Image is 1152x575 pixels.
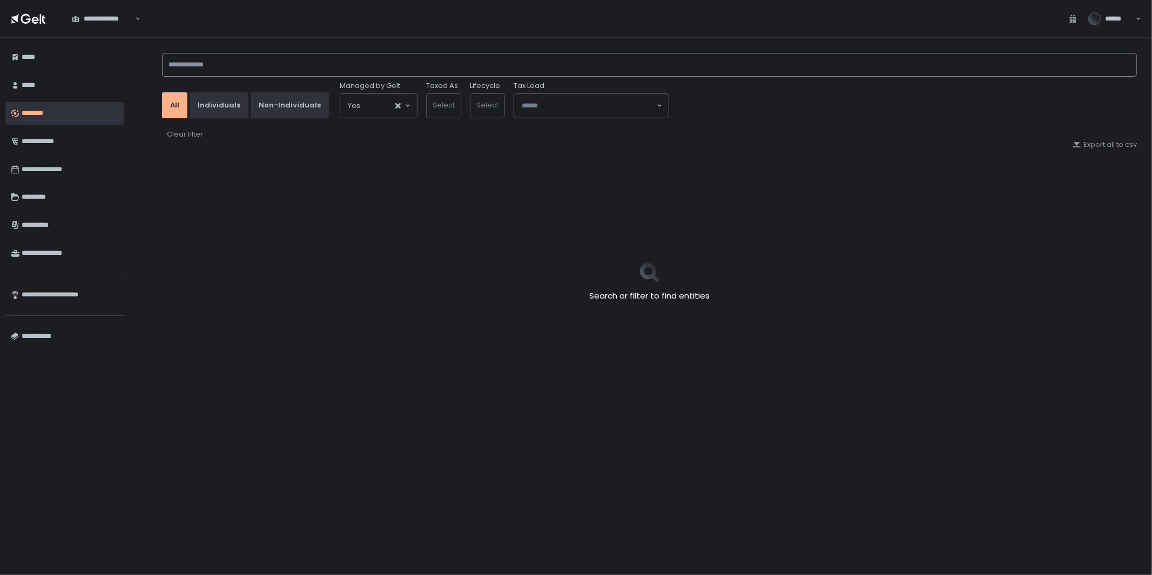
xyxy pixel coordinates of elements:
div: All [170,100,179,110]
input: Search for option [522,100,656,111]
div: Search for option [514,94,669,118]
div: Individuals [198,100,240,110]
span: Select [476,100,498,110]
button: Clear filter [166,129,204,140]
span: Managed by Gelt [340,81,400,91]
label: Taxed As [426,81,458,91]
span: Tax Lead [514,81,544,91]
span: Yes [348,100,360,111]
button: Clear Selected [395,103,401,109]
input: Search for option [360,100,394,111]
input: Search for option [133,13,134,24]
div: Non-Individuals [259,100,321,110]
button: Export all to csv [1073,140,1137,150]
span: Select [433,100,455,110]
button: Non-Individuals [251,92,329,118]
h2: Search or filter to find entities [589,290,710,302]
div: Search for option [340,94,417,118]
button: All [162,92,187,118]
button: Individuals [190,92,248,118]
div: Search for option [65,7,140,30]
div: Clear filter [167,130,203,139]
label: Lifecycle [470,81,500,91]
